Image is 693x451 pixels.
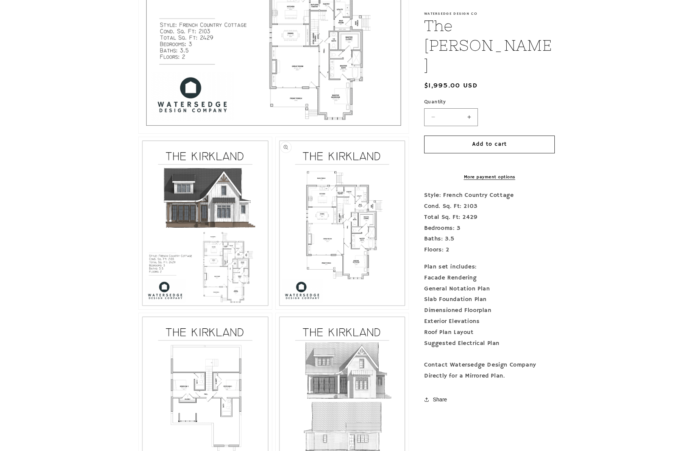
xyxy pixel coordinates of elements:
div: Suggested Electrical Plan [424,338,555,349]
p: Watersedge Design Co [424,11,555,16]
span: $1,995.00 USD [424,81,478,91]
div: Dimensioned Floorplan [424,305,555,316]
button: Add to cart [424,136,555,153]
a: More payment options [424,174,555,181]
div: Contact Watersedge Design Company Directly for a Mirrored Plan. [424,360,555,382]
label: Quantity [424,98,555,106]
h1: The [PERSON_NAME] [424,16,555,75]
div: Facade Rendering [424,273,555,284]
p: Style: French Country Cottage Cond. Sq. Ft: 2103 Total Sq. Ft: 2429 Bedrooms: 3 Baths: 3.5 Floors: 2 [424,190,555,256]
div: Exterior Elevations [424,316,555,327]
div: Roof Plan Layout [424,327,555,338]
button: Share [424,391,449,408]
div: Plan set includes: [424,262,555,273]
div: General Notation Plan [424,284,555,295]
div: Slab Foundation Plan [424,294,555,305]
